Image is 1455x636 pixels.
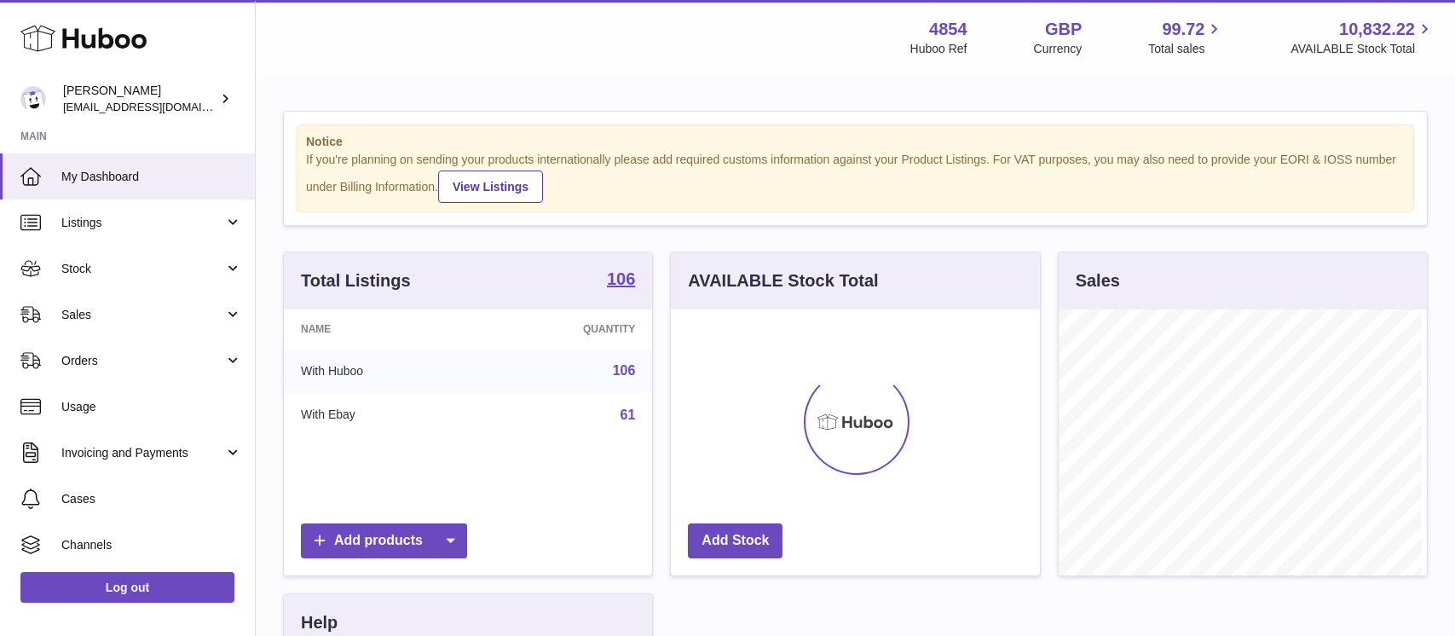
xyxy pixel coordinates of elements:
[1339,18,1415,41] span: 10,832.22
[910,41,967,57] div: Huboo Ref
[1045,18,1082,41] strong: GBP
[1148,18,1224,57] a: 99.72 Total sales
[1290,18,1435,57] a: 10,832.22 AVAILABLE Stock Total
[63,100,251,113] span: [EMAIL_ADDRESS][DOMAIN_NAME]
[478,309,652,349] th: Quantity
[1290,41,1435,57] span: AVAILABLE Stock Total
[301,523,467,558] a: Add products
[61,491,242,507] span: Cases
[607,270,635,291] a: 106
[61,169,242,185] span: My Dashboard
[613,363,636,378] a: 106
[20,572,234,603] a: Log out
[621,408,636,422] a: 61
[284,349,478,393] td: With Huboo
[61,537,242,553] span: Channels
[284,309,478,349] th: Name
[301,269,411,292] h3: Total Listings
[1148,41,1224,57] span: Total sales
[929,18,967,41] strong: 4854
[1076,269,1120,292] h3: Sales
[688,269,878,292] h3: AVAILABLE Stock Total
[1034,41,1083,57] div: Currency
[61,353,224,369] span: Orders
[284,393,478,437] td: With Ebay
[61,399,242,415] span: Usage
[306,134,1405,150] strong: Notice
[20,86,46,112] img: jimleo21@yahoo.gr
[607,270,635,287] strong: 106
[306,152,1405,203] div: If you're planning on sending your products internationally please add required customs informati...
[61,215,224,231] span: Listings
[61,445,224,461] span: Invoicing and Payments
[63,83,217,115] div: [PERSON_NAME]
[1162,18,1204,41] span: 99.72
[61,261,224,277] span: Stock
[301,611,338,634] h3: Help
[438,171,543,203] a: View Listings
[688,523,782,558] a: Add Stock
[61,307,224,323] span: Sales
